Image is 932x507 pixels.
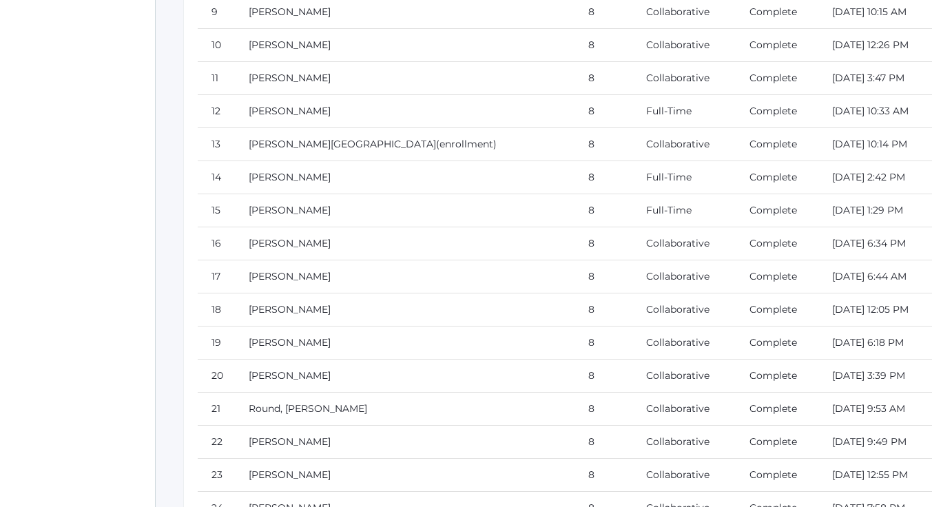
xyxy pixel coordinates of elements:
[574,459,632,492] td: 8
[198,459,235,492] td: 23
[749,138,797,150] a: Complete
[249,435,331,448] a: [PERSON_NAME]
[632,128,736,161] td: Collaborative
[198,426,235,459] td: 22
[249,105,331,117] a: [PERSON_NAME]
[198,161,235,194] td: 14
[198,29,235,62] td: 10
[749,369,797,382] a: Complete
[249,72,331,84] a: [PERSON_NAME]
[574,360,632,393] td: 8
[632,260,736,293] td: Collaborative
[198,260,235,293] td: 17
[749,402,797,415] a: Complete
[198,194,235,227] td: 15
[574,393,632,426] td: 8
[574,161,632,194] td: 8
[249,468,331,481] a: [PERSON_NAME]
[574,293,632,327] td: 8
[249,270,331,282] a: [PERSON_NAME]
[574,95,632,128] td: 8
[249,402,367,415] a: Round, [PERSON_NAME]
[249,369,331,382] a: [PERSON_NAME]
[632,293,736,327] td: Collaborative
[632,459,736,492] td: Collaborative
[749,105,797,117] a: Complete
[235,128,574,161] td: (enrollment)
[632,360,736,393] td: Collaborative
[749,468,797,481] a: Complete
[749,270,797,282] a: Complete
[749,39,797,51] a: Complete
[632,62,736,95] td: Collaborative
[749,303,797,315] a: Complete
[574,128,632,161] td: 8
[749,237,797,249] a: Complete
[632,194,736,227] td: Full-Time
[249,204,331,216] a: [PERSON_NAME]
[249,303,331,315] a: [PERSON_NAME]
[632,327,736,360] td: Collaborative
[249,336,331,349] a: [PERSON_NAME]
[574,426,632,459] td: 8
[574,194,632,227] td: 8
[749,204,797,216] a: Complete
[198,393,235,426] td: 21
[632,95,736,128] td: Full-Time
[249,237,331,249] a: [PERSON_NAME]
[198,95,235,128] td: 12
[198,62,235,95] td: 11
[574,62,632,95] td: 8
[632,426,736,459] td: Collaborative
[749,6,797,18] a: Complete
[632,29,736,62] td: Collaborative
[632,227,736,260] td: Collaborative
[749,435,797,448] a: Complete
[198,293,235,327] td: 18
[198,227,235,260] td: 16
[249,39,331,51] a: [PERSON_NAME]
[574,327,632,360] td: 8
[749,171,797,183] a: Complete
[198,360,235,393] td: 20
[574,260,632,293] td: 8
[249,171,331,183] a: [PERSON_NAME]
[749,72,797,84] a: Complete
[249,6,331,18] a: [PERSON_NAME]
[574,29,632,62] td: 8
[632,161,736,194] td: Full-Time
[574,227,632,260] td: 8
[632,393,736,426] td: Collaborative
[249,138,436,150] a: [PERSON_NAME][GEOGRAPHIC_DATA]
[198,128,235,161] td: 13
[198,327,235,360] td: 19
[749,336,797,349] a: Complete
